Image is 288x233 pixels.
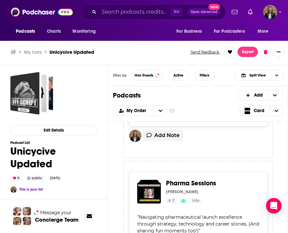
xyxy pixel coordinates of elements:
div: Search podcasts, credits, & more... [81,5,226,19]
a: 7 [166,198,177,204]
span: More [258,27,269,36]
img: Jules Profile [23,207,31,216]
span: For Podcasters [214,27,245,36]
a: My Lists [24,49,42,55]
img: Podchaser - Follow, Share and Rate Podcasts [11,6,73,18]
span: Message your [40,209,72,216]
span: Monitoring [72,27,95,36]
img: Sydney Profile [13,207,21,216]
button: open menu [113,109,154,113]
img: User Profile [263,5,277,19]
div: [DATE] [47,176,63,181]
span: Open Advanced [191,10,217,14]
span: Split View [249,74,266,77]
span: Card [254,109,264,113]
img: user avatar [129,130,141,142]
button: Has Guests [132,70,163,81]
button: open menu [253,25,277,38]
h1: Podcasts [113,91,233,99]
button: Open AdvancedNew [188,8,220,16]
button: Show profile menu [263,5,277,19]
span: 7 [172,198,174,204]
span: Filters [200,74,209,77]
img: Jon Profile [13,217,21,225]
div: public [25,175,45,181]
a: Unicycive Updated [10,72,53,115]
button: Filters [194,70,215,81]
h2: Choose List sort [113,106,168,116]
span: Podcasts [16,27,35,36]
button: Edit Details [10,125,97,135]
button: open menu [68,25,104,38]
button: + Add [238,90,283,100]
a: Show notifications dropdown [245,6,255,17]
input: Search podcasts, credits, & more... [99,7,171,17]
button: Export [238,47,258,57]
p: [PERSON_NAME] [166,189,198,194]
button: Choose View [239,106,284,116]
span: ⌘ K [171,8,183,16]
button: Active [168,70,189,81]
span: Charts [47,27,61,36]
img: Pharma Sessions [137,180,161,204]
button: open menu [210,25,254,38]
img: Barbara Profile [23,217,31,225]
button: Add Note [143,130,183,141]
span: Logged in as k_burns [263,5,277,19]
span: My Order [127,109,149,113]
h3: Podcast List [10,141,97,145]
span: Idle [192,198,200,204]
button: open menu [172,25,210,38]
a: Idle [190,198,202,204]
a: Charts [43,25,65,38]
span: For Business [176,27,202,36]
h3: Concierge Team [35,216,79,223]
span: Add [254,93,263,98]
span: Active [173,74,183,77]
h3: Filter by [113,73,127,78]
h1: Unicycive Updated [10,145,97,170]
span: Has Guests [135,74,153,77]
span: New [208,4,220,10]
span: Add Note [154,132,180,138]
h3: Unicycive Updated [50,49,94,55]
a: Show additional information [170,108,175,114]
div: Open Intercom Messenger [266,198,282,214]
button: Send feedback. [189,49,222,55]
button: open menu [11,25,43,38]
button: open menu [154,106,167,116]
div: 0 [10,175,22,181]
button: Choose View [234,70,284,81]
a: Pharma Sessions [166,180,216,187]
button: Show More Button [273,47,284,57]
span: Pharma Sessions [166,179,216,187]
img: Katie Burns [10,186,17,193]
a: Show notifications dropdown [229,6,240,17]
a: This is your list [19,187,43,192]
